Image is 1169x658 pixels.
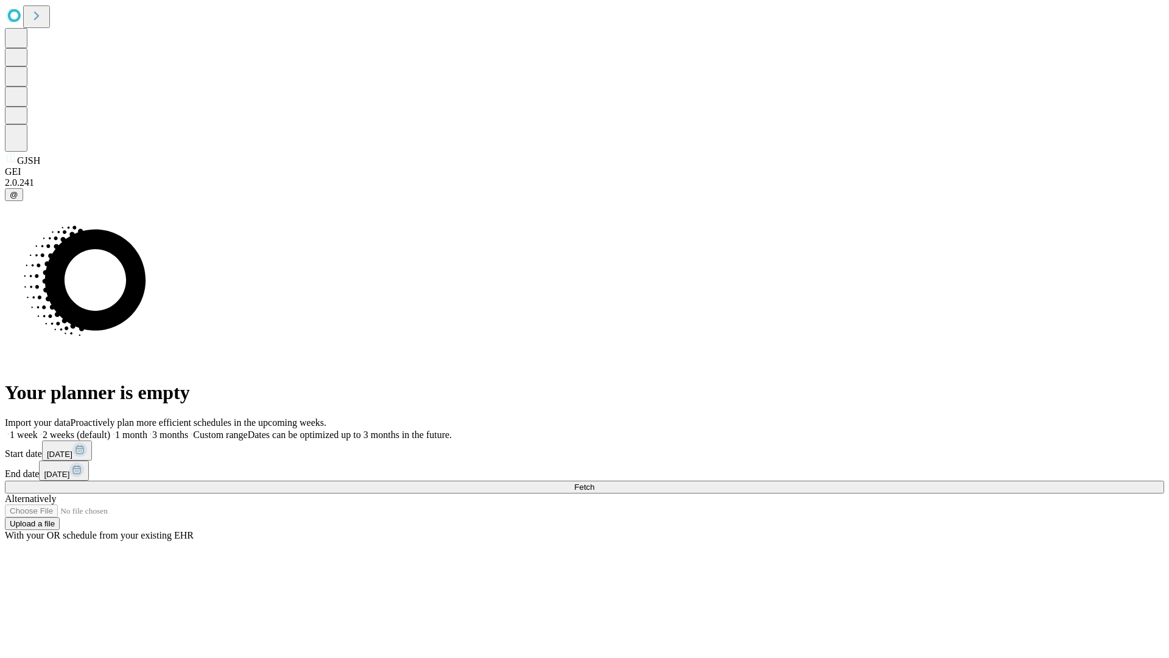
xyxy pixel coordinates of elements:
button: Upload a file [5,517,60,530]
span: Fetch [574,483,594,492]
div: GEI [5,166,1164,177]
span: @ [10,190,18,199]
button: @ [5,188,23,201]
span: Import your data [5,417,71,428]
span: Alternatively [5,493,56,504]
h1: Your planner is empty [5,381,1164,404]
span: Custom range [193,430,247,440]
span: 1 month [115,430,147,440]
button: [DATE] [39,461,89,481]
span: 3 months [152,430,188,440]
div: End date [5,461,1164,481]
button: [DATE] [42,440,92,461]
span: Proactively plan more efficient schedules in the upcoming weeks. [71,417,326,428]
button: Fetch [5,481,1164,493]
span: GJSH [17,155,40,166]
div: Start date [5,440,1164,461]
span: Dates can be optimized up to 3 months in the future. [248,430,452,440]
span: With your OR schedule from your existing EHR [5,530,194,540]
span: [DATE] [44,470,69,479]
div: 2.0.241 [5,177,1164,188]
span: [DATE] [47,450,72,459]
span: 1 week [10,430,38,440]
span: 2 weeks (default) [43,430,110,440]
